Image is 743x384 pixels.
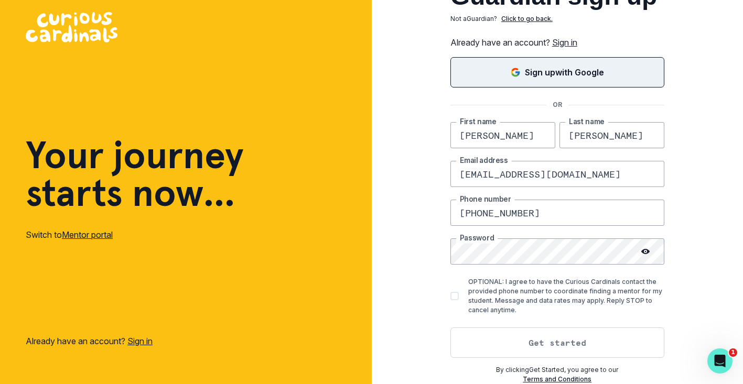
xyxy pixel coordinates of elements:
a: Terms and Conditions [523,375,591,383]
img: Curious Cardinals Logo [26,12,117,42]
button: Get started [450,327,664,358]
iframe: Intercom live chat [707,348,733,374]
p: Sign up with Google [525,66,604,79]
p: OR [546,100,568,109]
a: Sign in [127,336,153,346]
p: Not a Guardian ? [450,14,497,24]
a: Sign in [552,37,577,48]
p: OPTIONAL: I agree to have the Curious Cardinals contact the provided phone number to coordinate f... [468,277,664,315]
button: Sign in with Google (GSuite) [450,57,664,87]
h1: Your journey starts now... [26,136,244,212]
span: Switch to [26,229,62,240]
p: Already have an account? [450,36,664,49]
p: Already have an account? [26,335,153,347]
span: 1 [729,348,737,357]
p: Click to go back. [501,14,553,24]
p: By clicking Get Started , you agree to our [450,365,664,375]
a: Mentor portal [62,229,113,240]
